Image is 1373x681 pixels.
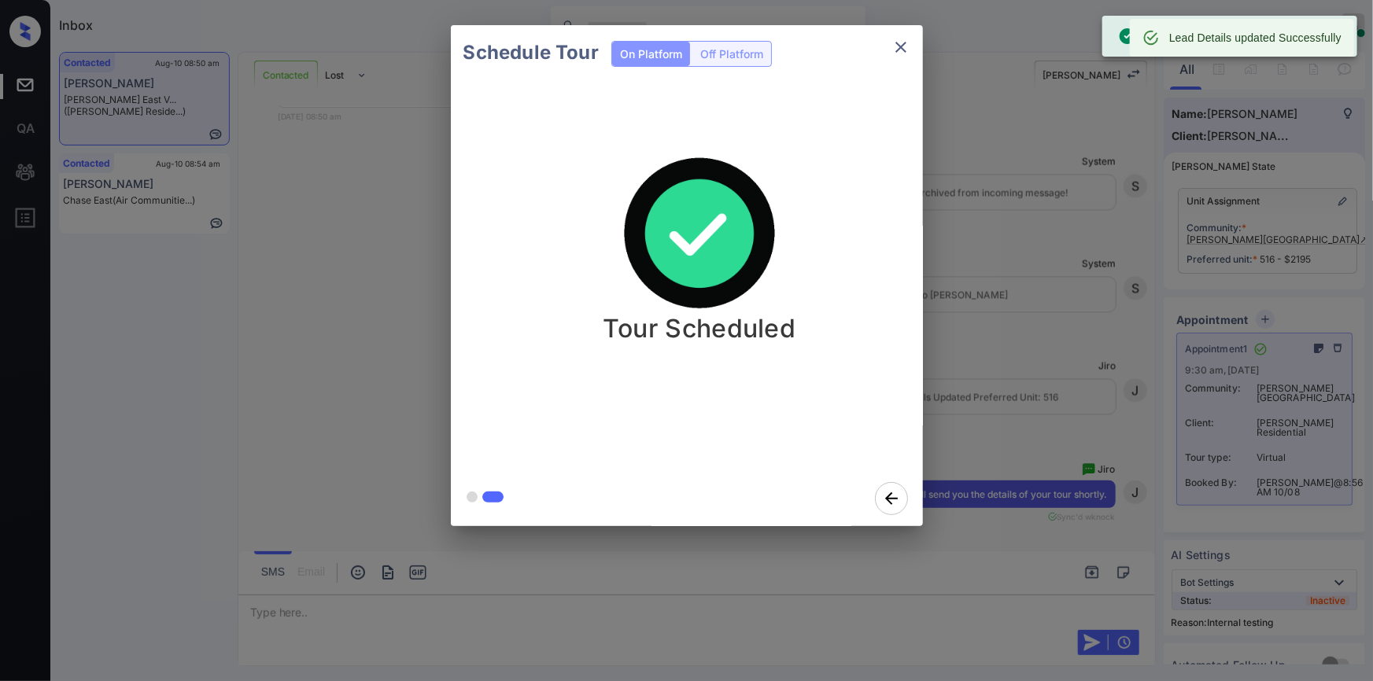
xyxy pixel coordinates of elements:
[621,156,778,313] img: success.888e7dccd4847a8d9502.gif
[451,25,611,80] h2: Schedule Tour
[1118,20,1309,52] div: Tour with knock created successfully
[603,313,795,344] p: Tour Scheduled
[885,31,917,63] button: close
[1169,24,1342,52] div: Lead Details updated Successfully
